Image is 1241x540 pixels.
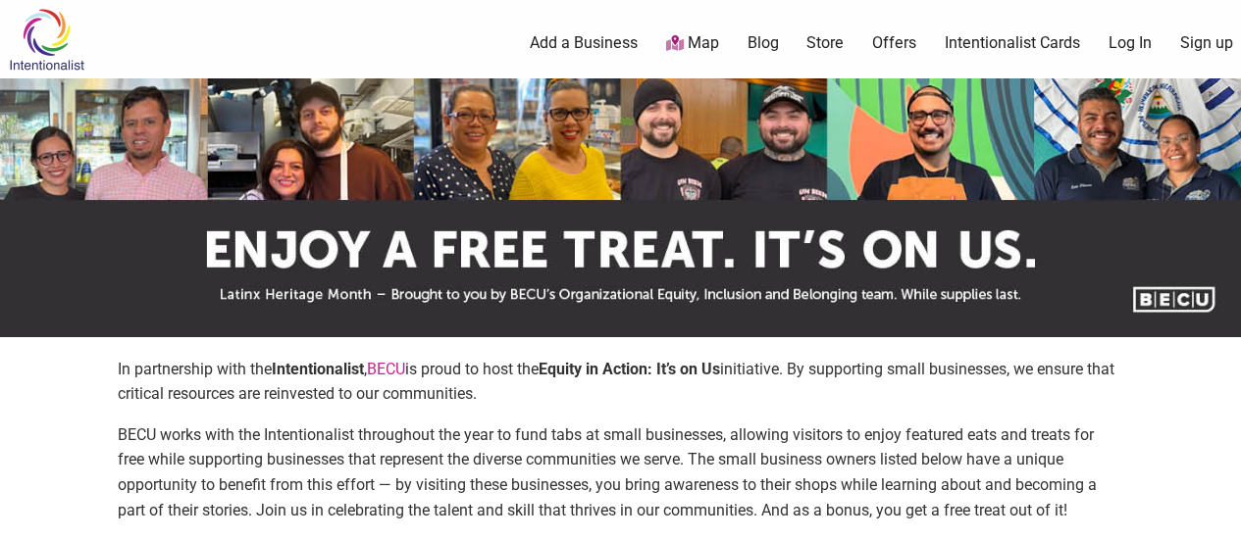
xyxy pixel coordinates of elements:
[539,360,720,378] strong: Equity in Action: It’s on Us
[118,422,1123,522] p: BECU works with the Intentionalist throughout the year to fund tabs at small businesses, allowing...
[945,32,1080,54] a: Intentionalist Cards
[1109,32,1152,54] a: Log In
[272,360,364,378] strong: Intentionalist
[748,32,779,54] a: Blog
[806,32,844,54] a: Store
[872,32,916,54] a: Offers
[1180,32,1233,54] a: Sign up
[367,360,405,378] a: BECU
[666,32,719,55] a: Map
[118,357,1123,407] p: In partnership with the , is proud to host the initiative. By supporting small businesses, we ens...
[530,32,638,54] a: Add a Business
